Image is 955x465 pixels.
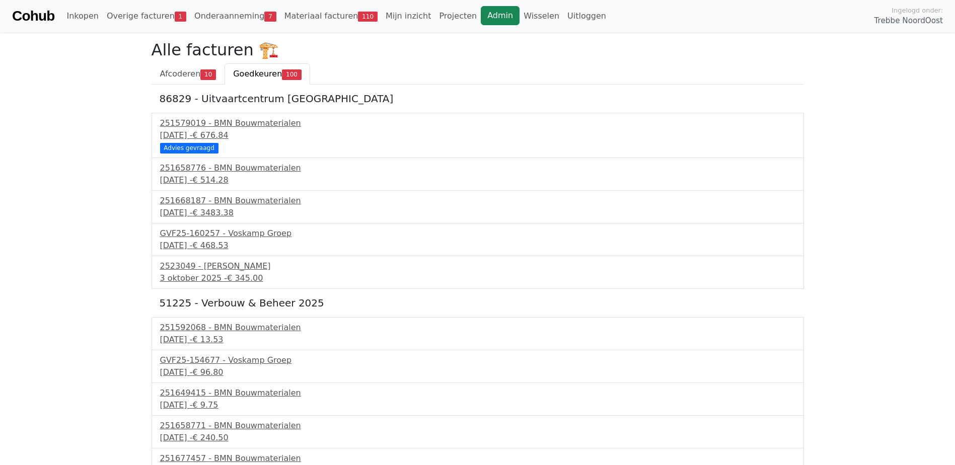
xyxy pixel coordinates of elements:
[160,207,795,219] div: [DATE] -
[192,208,233,217] span: € 3483.38
[192,367,223,377] span: € 96.80
[481,6,520,25] a: Admin
[160,334,795,346] div: [DATE] -
[160,240,795,252] div: [DATE] -
[227,273,263,283] span: € 345.00
[103,6,190,26] a: Overige facturen1
[200,69,216,80] span: 10
[192,335,223,344] span: € 13.53
[12,4,54,28] a: Cohub
[160,260,795,272] div: 2523049 - [PERSON_NAME]
[160,387,795,411] a: 251649415 - BMN Bouwmaterialen[DATE] -€ 9.75
[160,399,795,411] div: [DATE] -
[233,69,282,79] span: Goedkeuren
[280,6,382,26] a: Materiaal facturen110
[892,6,943,15] span: Ingelogd onder:
[160,452,795,464] div: 251677457 - BMN Bouwmaterialen
[160,93,796,105] h5: 86829 - Uitvaartcentrum [GEOGRAPHIC_DATA]
[160,117,795,129] div: 251579019 - BMN Bouwmaterialen
[160,143,218,153] div: Advies gevraagd
[192,175,228,185] span: € 514.28
[160,227,795,252] a: GVF25-160257 - Voskamp Groep[DATE] -€ 468.53
[160,420,795,432] div: 251658771 - BMN Bouwmaterialen
[190,6,280,26] a: Onderaanneming7
[192,241,228,250] span: € 468.53
[160,297,796,309] h5: 51225 - Verbouw & Beheer 2025
[175,12,186,22] span: 1
[160,420,795,444] a: 251658771 - BMN Bouwmaterialen[DATE] -€ 240.50
[192,400,218,410] span: € 9.75
[160,354,795,378] a: GVF25-154677 - Voskamp Groep[DATE] -€ 96.80
[160,162,795,174] div: 251658776 - BMN Bouwmaterialen
[160,227,795,240] div: GVF25-160257 - Voskamp Groep
[160,260,795,284] a: 2523049 - [PERSON_NAME]3 oktober 2025 -€ 345.00
[160,322,795,346] a: 251592068 - BMN Bouwmaterialen[DATE] -€ 13.53
[520,6,563,26] a: Wisselen
[160,387,795,399] div: 251649415 - BMN Bouwmaterialen
[382,6,435,26] a: Mijn inzicht
[192,433,228,442] span: € 240.50
[160,366,795,378] div: [DATE] -
[160,129,795,141] div: [DATE] -
[563,6,610,26] a: Uitloggen
[160,272,795,284] div: 3 oktober 2025 -
[874,15,943,27] span: Trebbe NoordOost
[160,117,795,152] a: 251579019 - BMN Bouwmaterialen[DATE] -€ 676.84 Advies gevraagd
[358,12,378,22] span: 110
[62,6,102,26] a: Inkopen
[160,354,795,366] div: GVF25-154677 - Voskamp Groep
[192,130,228,140] span: € 676.84
[160,322,795,334] div: 251592068 - BMN Bouwmaterialen
[160,69,201,79] span: Afcoderen
[160,195,795,207] div: 251668187 - BMN Bouwmaterialen
[225,63,310,85] a: Goedkeuren100
[152,40,804,59] h2: Alle facturen 🏗️
[160,162,795,186] a: 251658776 - BMN Bouwmaterialen[DATE] -€ 514.28
[152,63,225,85] a: Afcoderen10
[435,6,481,26] a: Projecten
[160,432,795,444] div: [DATE] -
[282,69,302,80] span: 100
[160,174,795,186] div: [DATE] -
[264,12,276,22] span: 7
[160,195,795,219] a: 251668187 - BMN Bouwmaterialen[DATE] -€ 3483.38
